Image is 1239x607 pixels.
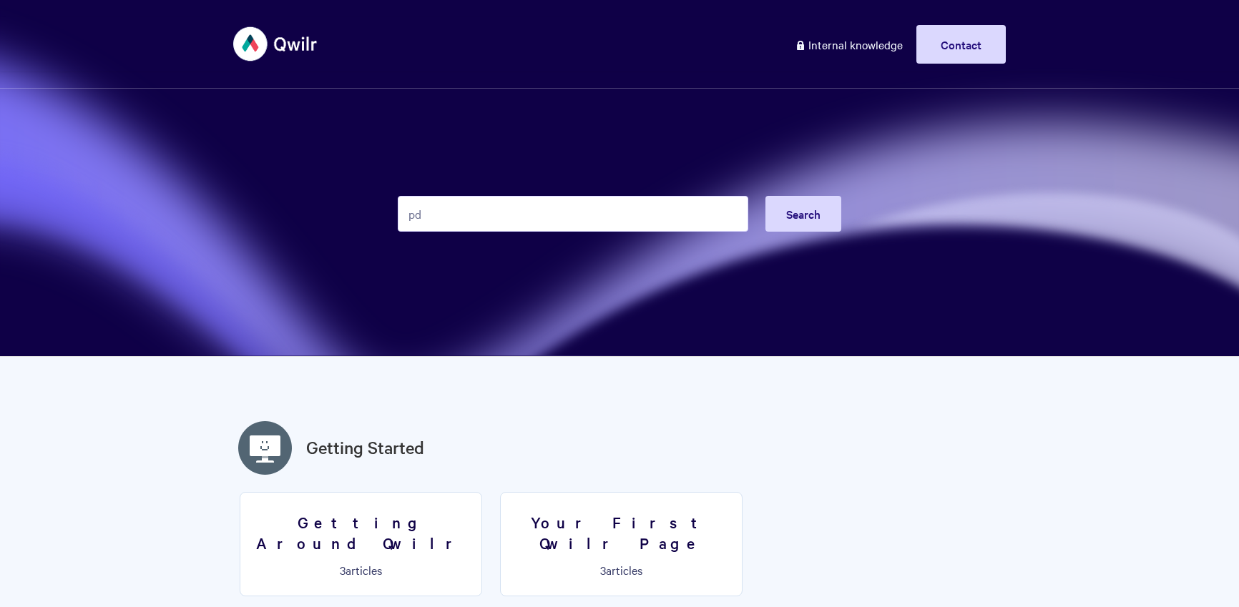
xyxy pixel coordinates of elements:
[500,492,743,596] a: Your First Qwilr Page 3articles
[600,562,606,578] span: 3
[509,512,733,553] h3: Your First Qwilr Page
[786,206,821,222] span: Search
[306,435,424,460] a: Getting Started
[340,562,346,578] span: 3
[249,563,473,576] p: articles
[784,25,914,64] a: Internal knowledge
[765,196,841,232] button: Search
[398,196,748,232] input: Search the knowledge base
[509,563,733,576] p: articles
[916,25,1006,64] a: Contact
[240,492,482,596] a: Getting Around Qwilr 3articles
[233,17,318,71] img: Qwilr Help Center
[249,512,473,553] h3: Getting Around Qwilr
